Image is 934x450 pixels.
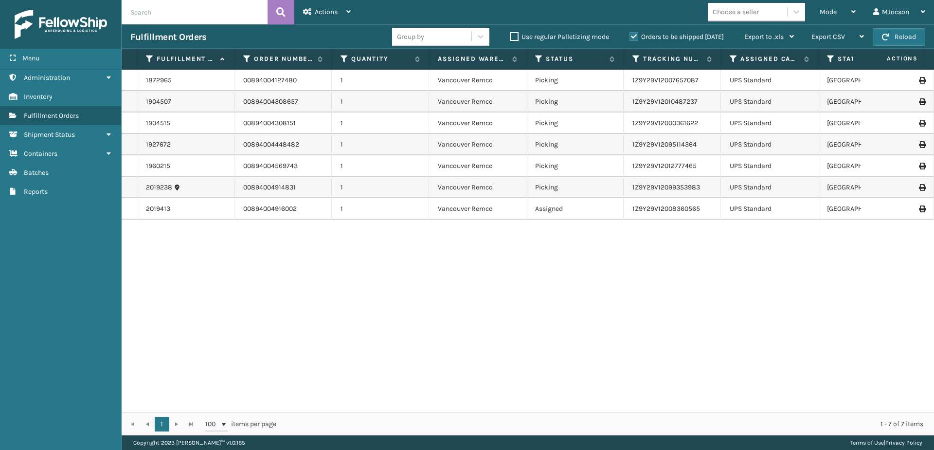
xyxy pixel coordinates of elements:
[234,155,332,177] td: 00894004569743
[205,417,276,431] span: items per page
[205,419,220,429] span: 100
[632,119,698,127] a: 1Z9Y29V12000361622
[721,112,818,134] td: UPS Standard
[290,419,923,429] div: 1 - 7 of 7 items
[146,118,170,128] a: 1904515
[818,177,916,198] td: [GEOGRAPHIC_DATA]
[721,177,818,198] td: UPS Standard
[919,77,925,84] i: Print Label
[146,97,171,107] a: 1904507
[811,33,845,41] span: Export CSV
[885,439,922,446] a: Privacy Policy
[526,70,624,91] td: Picking
[438,55,507,63] label: Assigned Warehouse
[146,140,171,150] a: 1927672
[526,155,624,177] td: Picking
[526,91,624,112] td: Picking
[850,435,922,450] div: |
[643,55,702,63] label: Tracking Number
[234,112,332,134] td: 00894004308151
[632,97,698,106] a: 1Z9Y29V12010487237
[526,134,624,155] td: Picking
[234,70,332,91] td: 00894004127480
[632,140,697,149] a: 1Z9Y29V12095114364
[818,70,916,91] td: [GEOGRAPHIC_DATA]
[157,55,216,63] label: Fulfillment Order Id
[429,177,526,198] td: Vancouver Remco
[510,33,609,41] label: Use regular Palletizing mode
[873,28,925,46] button: Reload
[22,54,39,62] span: Menu
[919,98,925,105] i: Print Label
[429,198,526,220] td: Vancouver Remco
[351,55,410,63] label: Quantity
[146,75,172,85] a: 1872965
[332,177,429,198] td: 1
[632,183,700,191] a: 1Z9Y29V12099353983
[429,155,526,177] td: Vancouver Remco
[24,112,79,120] span: Fulfillment Orders
[234,91,332,112] td: 00894004308657
[429,70,526,91] td: Vancouver Remco
[919,184,925,191] i: Print Label
[632,162,697,170] a: 1Z9Y29V12012777465
[234,177,332,198] td: 00894004914831
[546,55,605,63] label: Status
[254,55,313,63] label: Order Number
[629,33,724,41] label: Orders to be shipped [DATE]
[24,150,57,158] span: Containers
[721,198,818,220] td: UPS Standard
[24,131,75,139] span: Shipment Status
[818,155,916,177] td: [GEOGRAPHIC_DATA]
[818,198,916,220] td: [GEOGRAPHIC_DATA]
[740,55,799,63] label: Assigned Carrier Service
[632,76,699,84] a: 1Z9Y29V12007657087
[332,155,429,177] td: 1
[130,31,206,43] h3: Fulfillment Orders
[397,32,424,42] div: Group by
[429,91,526,112] td: Vancouver Remco
[24,187,48,196] span: Reports
[721,91,818,112] td: UPS Standard
[234,198,332,220] td: 00894004916002
[332,198,429,220] td: 1
[721,134,818,155] td: UPS Standard
[919,163,925,169] i: Print Label
[838,55,897,63] label: State
[332,70,429,91] td: 1
[919,120,925,127] i: Print Label
[820,8,837,16] span: Mode
[818,112,916,134] td: [GEOGRAPHIC_DATA]
[155,417,169,431] a: 1
[332,112,429,134] td: 1
[24,169,49,177] span: Batches
[24,74,70,82] span: Administration
[721,155,818,177] td: UPS Standard
[744,33,784,41] span: Export to .xls
[332,91,429,112] td: 1
[133,435,245,450] p: Copyright 2023 [PERSON_NAME]™ v 1.0.185
[146,183,172,192] a: 2019238
[332,134,429,155] td: 1
[24,93,53,101] span: Inventory
[632,205,700,213] a: 1Z9Y29V12008360565
[721,70,818,91] td: UPS Standard
[146,161,170,171] a: 1960215
[850,439,884,446] a: Terms of Use
[526,112,624,134] td: Picking
[146,204,170,214] a: 2019413
[429,112,526,134] td: Vancouver Remco
[526,198,624,220] td: Assigned
[818,134,916,155] td: [GEOGRAPHIC_DATA]
[15,10,107,39] img: logo
[315,8,338,16] span: Actions
[818,91,916,112] td: [GEOGRAPHIC_DATA]
[919,206,925,212] i: Print Label
[526,177,624,198] td: Picking
[919,141,925,148] i: Print Label
[429,134,526,155] td: Vancouver Remco
[713,7,759,17] div: Choose a seller
[856,51,924,67] span: Actions
[234,134,332,155] td: 00894004448482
